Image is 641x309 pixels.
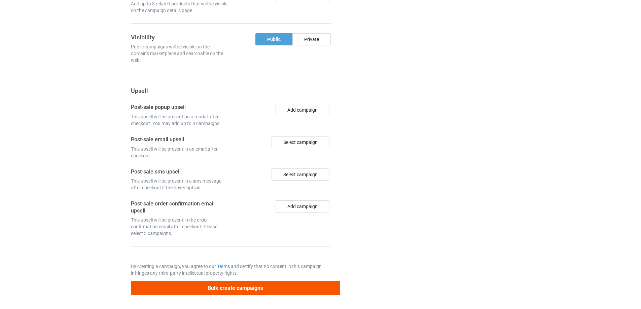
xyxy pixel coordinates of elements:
[292,33,331,45] div: Private
[131,104,228,111] h4: Post-sale popup upsell
[131,0,228,14] div: Add up to 3 related products that will be visible on the campaign details page
[131,281,340,295] button: Bulk create campaigns
[272,136,329,148] div: Select campaign
[131,136,228,143] h4: Post-sale email upsell
[131,217,228,237] div: This upsell will be present in the order confirmation email after checkout. Please select 3 campa...
[131,178,228,191] div: This upsell will be present in a sms message after checkout if the buyer opts in.
[131,200,228,214] h4: Post-sale order confirmation email upsell
[131,113,228,127] div: This upsell will be present on a modal after checkout. You may add up to 4 campaigns.
[276,200,329,213] button: Add campaign
[131,263,331,276] p: By creating a campaign, you agree to our and certify that no content in this campaign infringes a...
[272,168,329,181] div: Select campaign
[276,104,329,116] button: Add campaign
[255,33,292,45] div: Public
[131,33,228,41] h3: Visibility
[217,264,230,269] a: Terms
[131,43,228,64] div: Public campaigns will be visible on the domain's marketplace and searchable on the web.
[131,87,331,94] h3: Upsell
[131,146,228,159] div: This upsell will be present in an email after checkout.
[131,168,228,176] h4: Post-sale sms upsell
